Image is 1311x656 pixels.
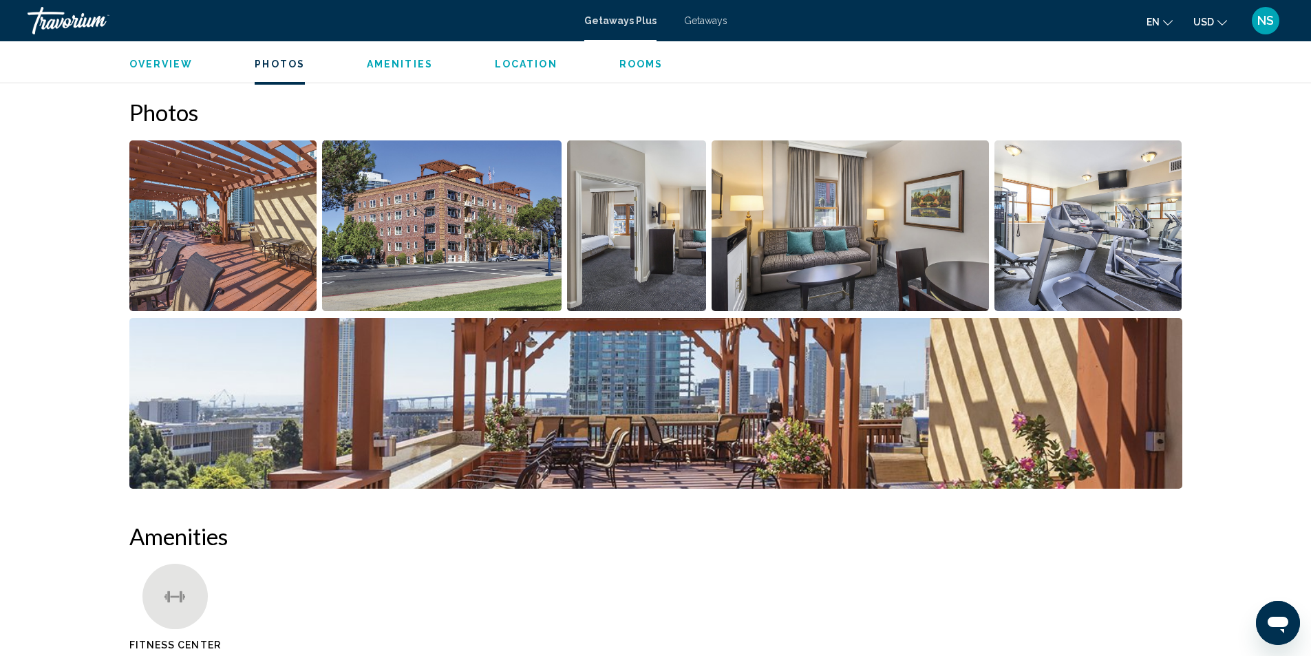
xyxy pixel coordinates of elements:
button: Open full-screen image slider [994,140,1182,312]
a: Travorium [28,7,571,34]
h2: Photos [129,98,1182,126]
button: Open full-screen image slider [322,140,562,312]
button: Open full-screen image slider [129,140,317,312]
button: Amenities [367,58,433,70]
button: Open full-screen image slider [712,140,989,312]
button: Photos [255,58,305,70]
button: User Menu [1248,6,1283,35]
span: NS [1257,14,1274,28]
button: Change currency [1193,12,1227,32]
span: en [1147,17,1160,28]
button: Open full-screen image slider [129,317,1182,489]
button: Overview [129,58,193,70]
button: Change language [1147,12,1173,32]
h2: Amenities [129,522,1182,550]
span: Fitness Center [129,639,221,650]
button: Location [495,58,557,70]
button: Rooms [619,58,663,70]
a: Getaways Plus [584,15,657,26]
a: Getaways [684,15,727,26]
span: USD [1193,17,1214,28]
iframe: Button to launch messaging window [1256,601,1300,645]
button: Open full-screen image slider [567,140,707,312]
